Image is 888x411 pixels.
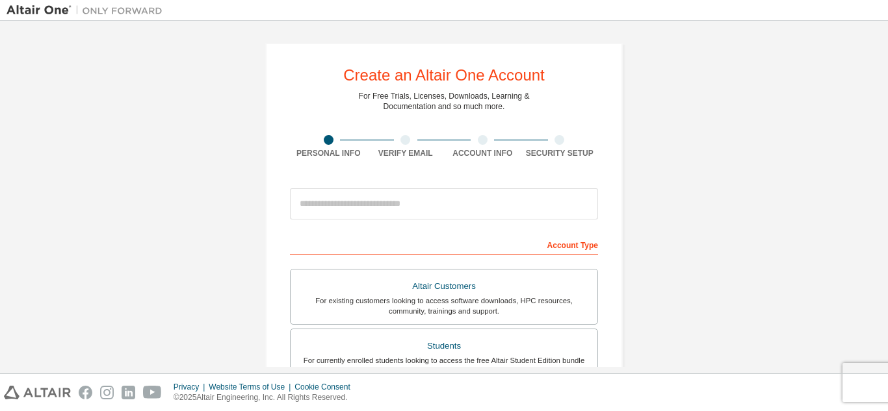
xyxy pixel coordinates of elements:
[359,91,530,112] div: For Free Trials, Licenses, Downloads, Learning & Documentation and so much more.
[343,68,545,83] div: Create an Altair One Account
[367,148,445,158] div: Verify Email
[4,386,71,399] img: altair_logo.svg
[294,382,358,392] div: Cookie Consent
[7,4,169,17] img: Altair One
[290,234,598,255] div: Account Type
[79,386,92,399] img: facebook.svg
[298,337,590,355] div: Students
[298,295,590,316] div: For existing customers looking to access software downloads, HPC resources, community, trainings ...
[298,355,590,376] div: For currently enrolled students looking to access the free Altair Student Edition bundle and all ...
[174,382,209,392] div: Privacy
[122,386,135,399] img: linkedin.svg
[174,392,358,403] p: © 2025 Altair Engineering, Inc. All Rights Reserved.
[209,382,294,392] div: Website Terms of Use
[100,386,114,399] img: instagram.svg
[290,148,367,158] div: Personal Info
[143,386,162,399] img: youtube.svg
[521,148,599,158] div: Security Setup
[444,148,521,158] div: Account Info
[298,277,590,295] div: Altair Customers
